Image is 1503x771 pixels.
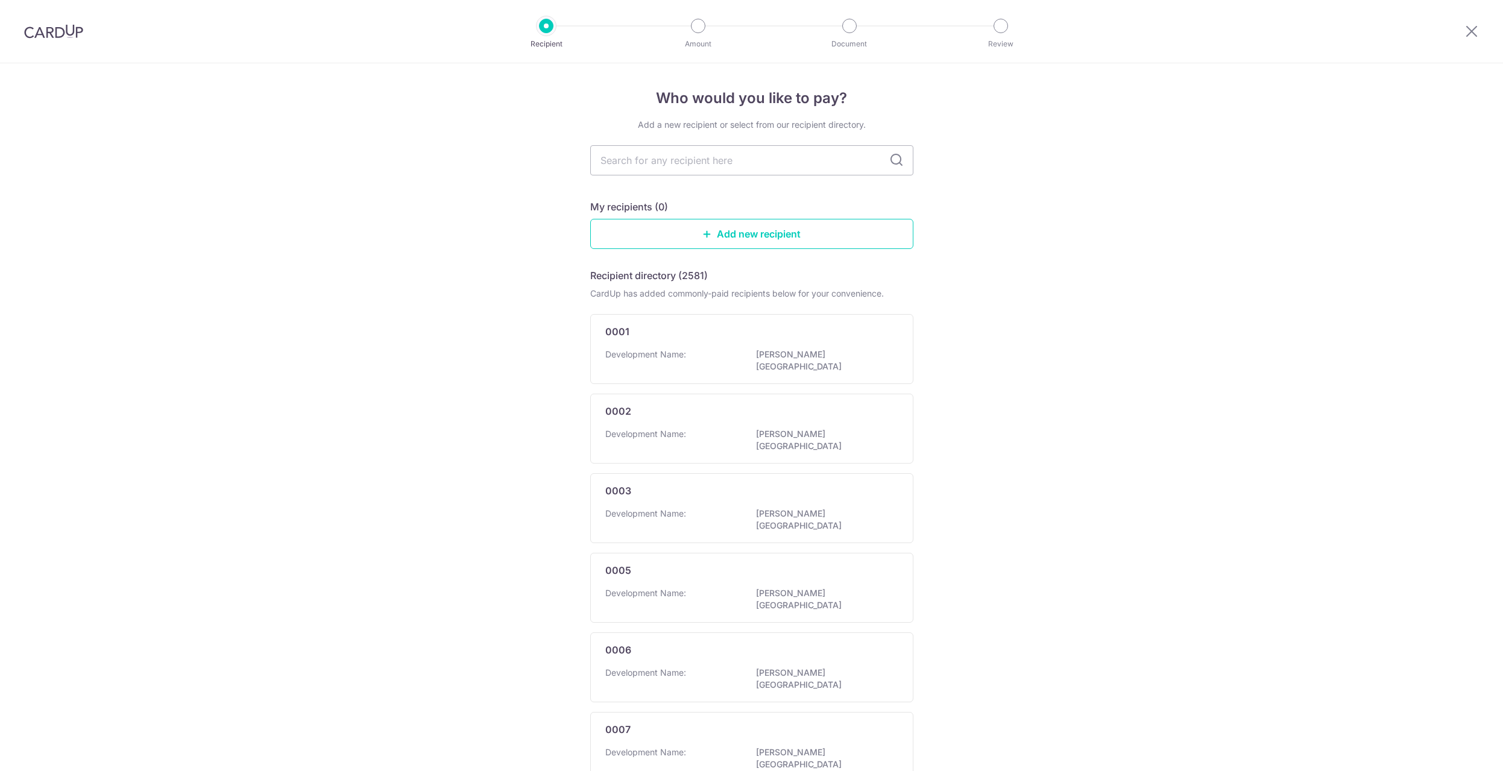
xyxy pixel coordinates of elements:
p: Recipient [502,38,591,50]
input: Search for any recipient here [590,145,913,175]
h5: Recipient directory (2581) [590,268,708,283]
h5: My recipients (0) [590,200,668,214]
p: Development Name: [605,428,686,440]
p: Document [805,38,894,50]
p: [PERSON_NAME][GEOGRAPHIC_DATA] [756,746,891,770]
h4: Who would you like to pay? [590,87,913,109]
p: [PERSON_NAME][GEOGRAPHIC_DATA] [756,508,891,532]
div: Add a new recipient or select from our recipient directory. [590,119,913,131]
img: CardUp [24,24,83,39]
p: 0007 [605,722,631,737]
p: Development Name: [605,587,686,599]
p: 0003 [605,483,631,498]
iframe: Opens a widget where you can find more information [1427,735,1491,765]
p: [PERSON_NAME][GEOGRAPHIC_DATA] [756,667,891,691]
p: Development Name: [605,508,686,520]
p: Development Name: [605,348,686,360]
div: CardUp has added commonly-paid recipients below for your convenience. [590,288,913,300]
p: 0005 [605,563,631,577]
p: 0001 [605,324,629,339]
p: Amount [654,38,743,50]
p: 0006 [605,643,631,657]
p: [PERSON_NAME][GEOGRAPHIC_DATA] [756,587,891,611]
p: 0002 [605,404,631,418]
p: [PERSON_NAME][GEOGRAPHIC_DATA] [756,348,891,373]
p: Development Name: [605,667,686,679]
p: [PERSON_NAME][GEOGRAPHIC_DATA] [756,428,891,452]
p: Review [956,38,1045,50]
p: Development Name: [605,746,686,758]
a: Add new recipient [590,219,913,249]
